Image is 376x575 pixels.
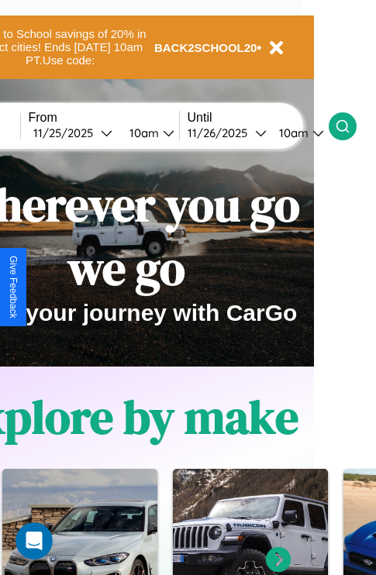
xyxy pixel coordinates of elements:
button: 10am [117,125,179,141]
label: From [29,111,179,125]
label: Until [188,111,329,125]
div: 10am [271,126,312,140]
div: Give Feedback [8,256,19,318]
div: 10am [122,126,163,140]
iframe: Intercom live chat [16,522,53,560]
b: BACK2SCHOOL20 [154,41,257,54]
button: 11/25/2025 [29,125,117,141]
button: 10am [267,125,329,141]
div: 11 / 26 / 2025 [188,126,255,140]
div: 11 / 25 / 2025 [33,126,101,140]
